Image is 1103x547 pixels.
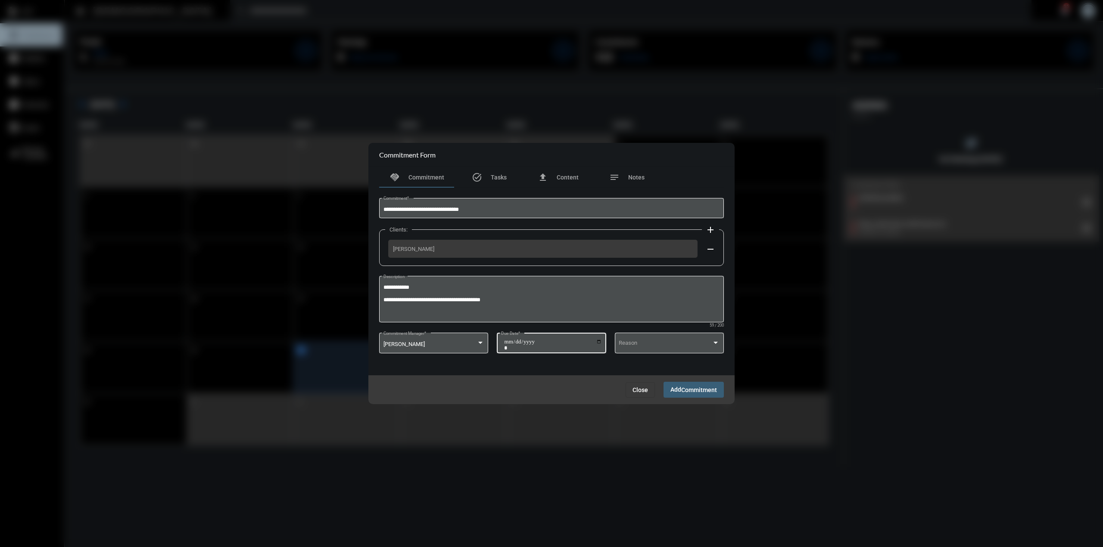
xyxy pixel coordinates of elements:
span: Notes [628,174,645,181]
mat-icon: add [705,225,716,235]
span: Close [633,386,648,393]
mat-icon: remove [705,244,716,254]
span: Commitment [681,386,717,393]
button: Close [626,382,655,398]
label: Clients: [385,226,412,233]
mat-icon: task_alt [472,172,482,182]
span: Tasks [491,174,507,181]
mat-icon: file_upload [538,172,548,182]
h2: Commitment Form [379,151,436,159]
span: [PERSON_NAME] [393,246,693,252]
mat-icon: notes [609,172,620,182]
mat-icon: handshake [389,172,400,182]
button: AddCommitment [664,382,724,398]
span: [PERSON_NAME] [383,341,425,347]
span: Commitment [408,174,444,181]
mat-hint: 59 / 200 [710,323,724,328]
span: Content [557,174,579,181]
span: Add [670,386,717,393]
